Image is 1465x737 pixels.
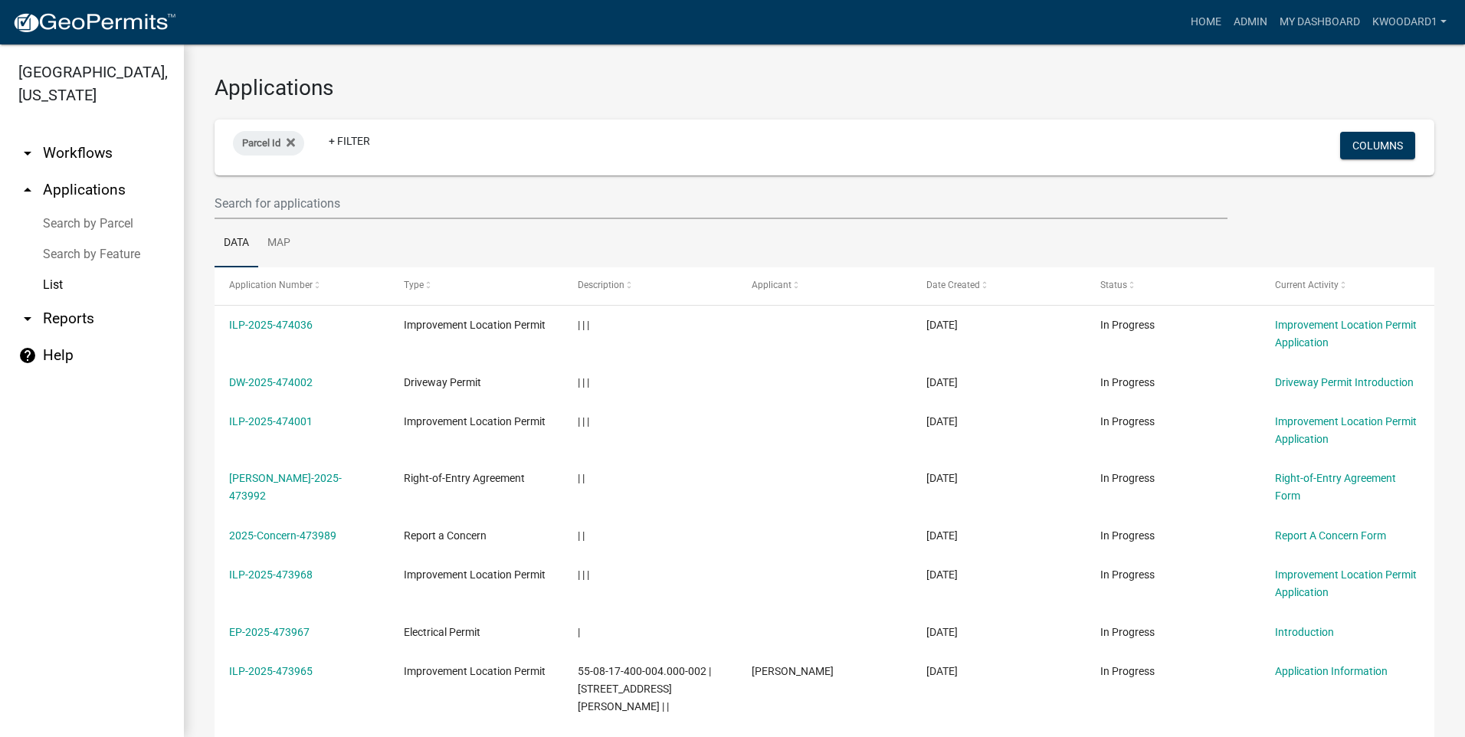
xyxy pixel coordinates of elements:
[229,529,336,542] a: 2025-Concern-473989
[1275,665,1388,677] a: Application Information
[215,75,1434,101] h3: Applications
[752,280,791,290] span: Applicant
[1227,8,1273,37] a: Admin
[1100,665,1155,677] span: In Progress
[1260,267,1434,304] datatable-header-cell: Current Activity
[18,181,37,199] i: arrow_drop_up
[229,376,313,388] a: DW-2025-474002
[404,376,481,388] span: Driveway Permit
[578,472,585,484] span: | |
[1275,472,1396,502] a: Right-of-Entry Agreement Form
[578,568,589,581] span: | | |
[1275,529,1386,542] a: Report A Concern Form
[1100,472,1155,484] span: In Progress
[926,665,958,677] span: 09/04/2025
[229,415,313,427] a: ILP-2025-474001
[926,626,958,638] span: 09/04/2025
[926,568,958,581] span: 09/04/2025
[404,529,487,542] span: Report a Concern
[229,568,313,581] a: ILP-2025-473968
[388,267,562,304] datatable-header-cell: Type
[578,415,589,427] span: | | |
[1100,376,1155,388] span: In Progress
[578,376,589,388] span: | | |
[926,319,958,331] span: 09/05/2025
[926,280,980,290] span: Date Created
[578,280,624,290] span: Description
[1275,280,1339,290] span: Current Activity
[404,626,480,638] span: Electrical Permit
[1100,280,1127,290] span: Status
[18,144,37,162] i: arrow_drop_down
[404,280,424,290] span: Type
[1275,415,1417,445] a: Improvement Location Permit Application
[926,415,958,427] span: 09/05/2025
[563,267,737,304] datatable-header-cell: Description
[316,127,382,155] a: + Filter
[404,415,546,427] span: Improvement Location Permit
[258,219,300,268] a: Map
[229,472,342,502] a: [PERSON_NAME]-2025-473992
[1275,626,1334,638] a: Introduction
[1275,319,1417,349] a: Improvement Location Permit Application
[229,626,310,638] a: EP-2025-473967
[1100,415,1155,427] span: In Progress
[752,665,834,677] span: Coty D Garrett
[578,319,589,331] span: | | |
[1275,568,1417,598] a: Improvement Location Permit Application
[404,568,546,581] span: Improvement Location Permit
[229,665,313,677] a: ILP-2025-473965
[1366,8,1453,37] a: kwoodard1
[215,188,1227,219] input: Search for applications
[1100,568,1155,581] span: In Progress
[229,280,313,290] span: Application Number
[1100,626,1155,638] span: In Progress
[1185,8,1227,37] a: Home
[18,310,37,328] i: arrow_drop_down
[926,376,958,388] span: 09/05/2025
[1100,319,1155,331] span: In Progress
[18,346,37,365] i: help
[912,267,1086,304] datatable-header-cell: Date Created
[578,665,711,712] span: 55-08-17-400-004.000-002 | 3310 HANCOCK RIDGE RD | |
[1086,267,1260,304] datatable-header-cell: Status
[1100,529,1155,542] span: In Progress
[1275,376,1414,388] a: Driveway Permit Introduction
[242,137,280,149] span: Parcel Id
[926,529,958,542] span: 09/05/2025
[215,267,388,304] datatable-header-cell: Application Number
[1273,8,1366,37] a: My Dashboard
[215,219,258,268] a: Data
[404,665,546,677] span: Improvement Location Permit
[737,267,911,304] datatable-header-cell: Applicant
[926,472,958,484] span: 09/05/2025
[578,529,585,542] span: | |
[404,472,525,484] span: Right-of-Entry Agreement
[229,319,313,331] a: ILP-2025-474036
[578,626,580,638] span: |
[1340,132,1415,159] button: Columns
[404,319,546,331] span: Improvement Location Permit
